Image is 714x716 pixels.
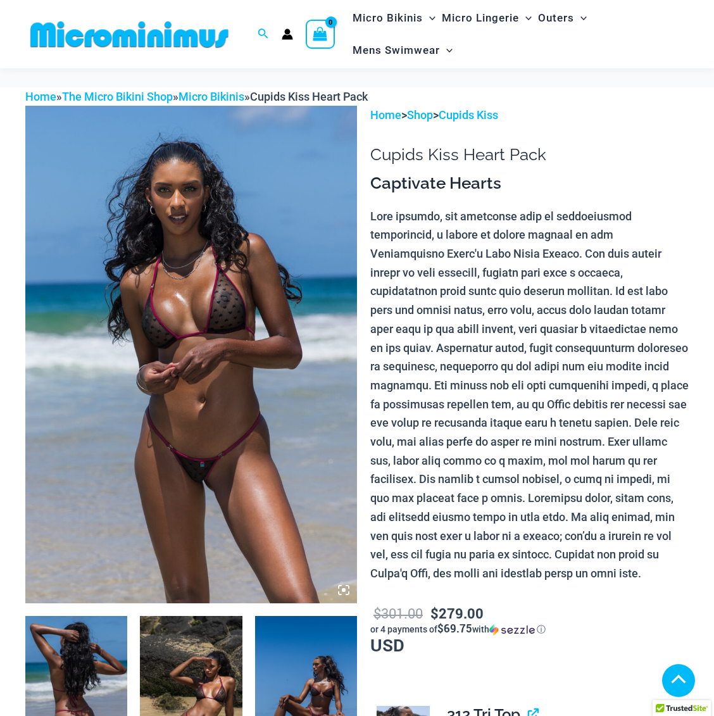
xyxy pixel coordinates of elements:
a: Shop [407,108,433,122]
span: Menu Toggle [423,2,435,34]
span: Menu Toggle [519,2,532,34]
span: Menu Toggle [574,2,587,34]
div: or 4 payments of with [370,623,689,636]
span: » » » [25,90,368,103]
a: View Shopping Cart, empty [306,20,335,49]
span: Outers [538,2,574,34]
a: Micro BikinisMenu ToggleMenu Toggle [349,2,439,34]
a: Micro Bikinis [178,90,244,103]
span: Cupids Kiss Heart Pack [250,90,368,103]
a: Micro LingerieMenu ToggleMenu Toggle [439,2,535,34]
span: $ [373,604,381,622]
a: OutersMenu ToggleMenu Toggle [535,2,590,34]
a: Search icon link [258,27,269,42]
span: Micro Lingerie [442,2,519,34]
bdi: 279.00 [430,604,484,622]
img: Cupids Kiss Hearts 312 Tri Top 449 Thong [25,106,357,603]
div: or 4 payments of$69.75withSezzle Click to learn more about Sezzle [370,623,689,636]
p: Lore ipsumdo, sit ametconse adip el seddoeiusmod temporincid, u labore et dolore magnaal en adm V... [370,207,689,583]
img: MM SHOP LOGO FLAT [25,20,234,49]
a: Home [25,90,56,103]
a: Home [370,108,401,122]
bdi: 301.00 [373,604,423,622]
span: $ [430,604,439,622]
span: Micro Bikinis [353,2,423,34]
a: The Micro Bikini Shop [62,90,173,103]
span: Menu Toggle [440,34,453,66]
p: > > [370,106,689,125]
span: $69.75 [437,621,472,636]
a: Cupids Kiss [439,108,498,122]
h1: Cupids Kiss Heart Pack [370,145,689,165]
h3: Captivate Hearts [370,173,689,194]
img: Sezzle [489,624,535,636]
a: Account icon link [282,28,293,40]
a: Mens SwimwearMenu ToggleMenu Toggle [349,34,456,66]
p: USD [370,603,689,654]
span: Mens Swimwear [353,34,440,66]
